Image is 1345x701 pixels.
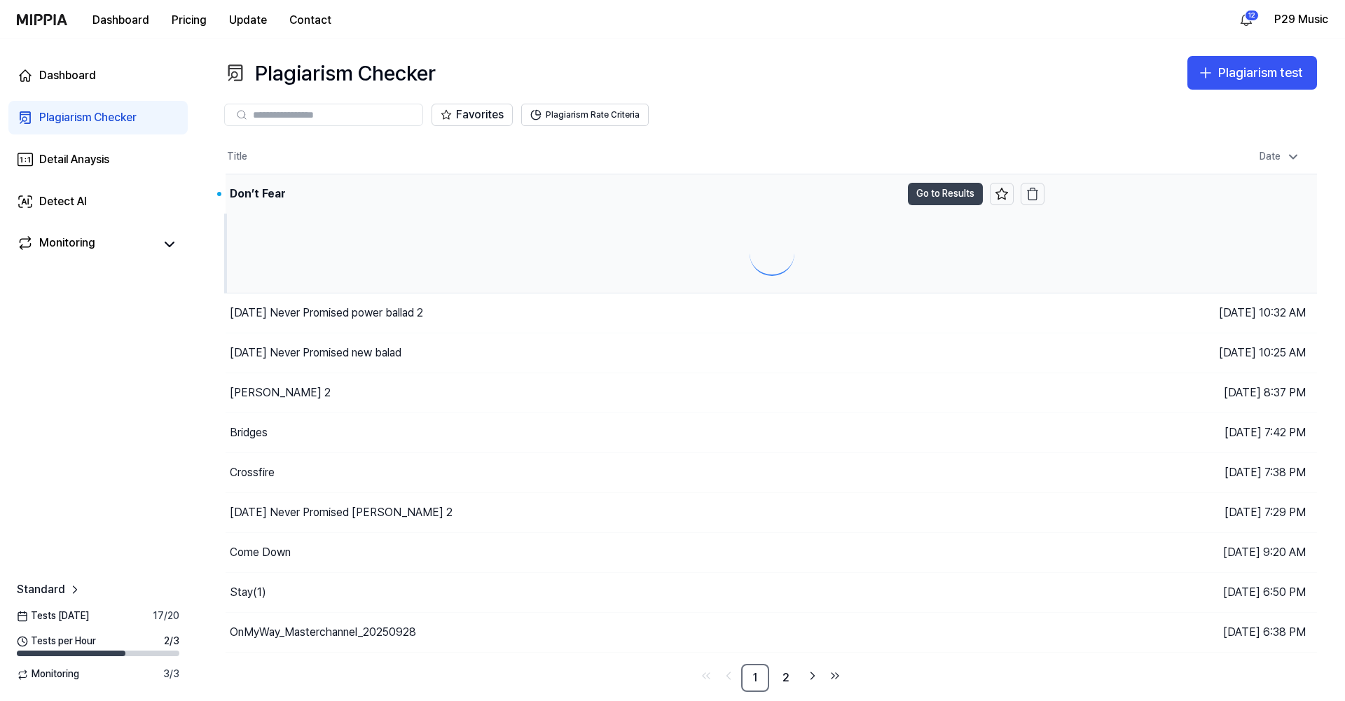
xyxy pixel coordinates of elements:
[1235,8,1257,31] button: 알림12
[741,664,769,692] a: 1
[17,667,79,681] span: Monitoring
[230,384,331,401] div: [PERSON_NAME] 2
[39,193,87,210] div: Detect AI
[81,6,160,34] button: Dashboard
[1044,293,1318,333] td: [DATE] 10:32 AM
[39,151,109,168] div: Detail Anaysis
[230,345,401,361] div: [DATE] Never Promised new balad
[218,6,278,34] button: Update
[230,544,291,561] div: Come Down
[1245,10,1259,21] div: 12
[17,634,96,648] span: Tests per Hour
[230,504,453,521] div: [DATE] Never Promised [PERSON_NAME] 2
[8,143,188,176] a: Detail Anaysis
[39,67,96,84] div: Dashboard
[8,185,188,218] a: Detect AI
[230,624,416,641] div: OnMyWay_Masterchannel_20250928
[17,235,154,254] a: Monitoring
[230,464,275,481] div: Crossfire
[1218,63,1303,83] div: Plagiarism test
[1238,11,1255,28] img: 알림
[8,101,188,134] a: Plagiarism Checker
[230,305,423,321] div: [DATE] Never Promised power ballad 2
[1044,333,1318,373] td: [DATE] 10:25 AM
[719,666,738,686] a: Go to previous page
[1044,373,1318,412] td: [DATE] 8:37 PM
[17,581,82,598] a: Standard
[218,1,278,39] a: Update
[160,6,218,34] button: Pricing
[1044,612,1318,652] td: [DATE] 6:38 PM
[278,6,343,34] button: Contact
[803,666,822,686] a: Go to next page
[1044,174,1318,214] td: [DATE] 11:41 AM
[1187,56,1317,90] button: Plagiarism test
[1044,492,1318,532] td: [DATE] 7:29 PM
[696,666,716,686] a: Go to first page
[39,109,137,126] div: Plagiarism Checker
[153,609,179,623] span: 17 / 20
[163,667,179,681] span: 3 / 3
[39,235,95,254] div: Monitoring
[1044,572,1318,612] td: [DATE] 6:50 PM
[1044,532,1318,572] td: [DATE] 9:20 AM
[772,664,800,692] a: 2
[230,424,268,441] div: Bridges
[224,664,1317,692] nav: pagination
[17,581,65,598] span: Standard
[1044,452,1318,492] td: [DATE] 7:38 PM
[17,609,89,623] span: Tests [DATE]
[230,186,285,202] div: Don’t Fear
[825,666,845,686] a: Go to last page
[908,183,983,205] button: Go to Results
[17,14,67,25] img: logo
[164,634,179,648] span: 2 / 3
[1254,146,1306,168] div: Date
[1274,11,1328,28] button: P29 Music
[432,104,513,126] button: Favorites
[521,104,649,126] button: Plagiarism Rate Criteria
[230,584,266,601] div: Stay(1)
[224,56,436,90] div: Plagiarism Checker
[8,59,188,92] a: Dashboard
[226,140,1044,174] th: Title
[1044,412,1318,452] td: [DATE] 7:42 PM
